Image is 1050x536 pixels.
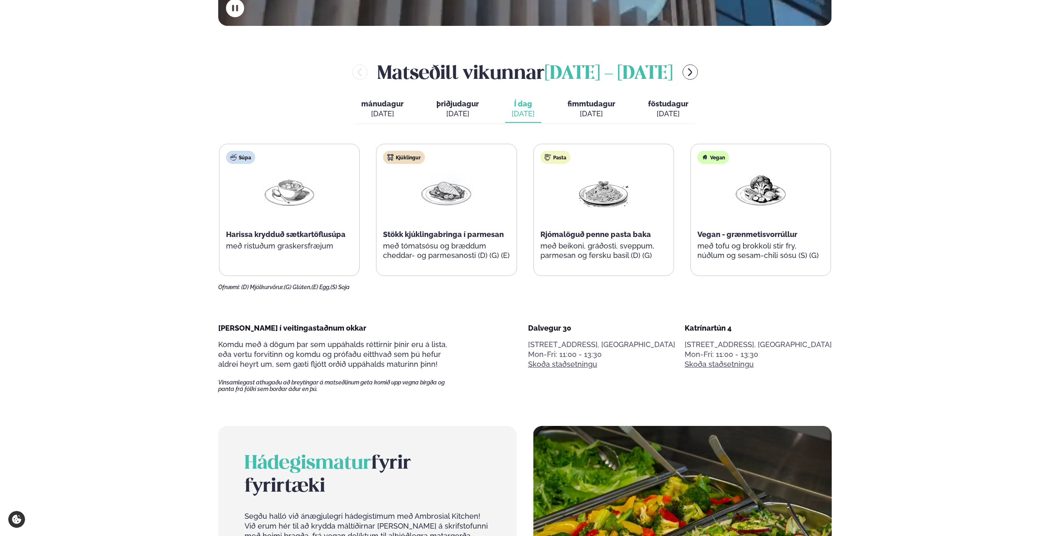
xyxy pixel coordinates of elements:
[642,96,695,123] button: föstudagur [DATE]
[540,241,667,261] p: með beikoni, gráðosti, sveppum, parmesan og fersku basil (D) (G)
[734,170,787,209] img: Vegan.png
[528,359,597,369] a: Skoða staðsetningu
[226,151,255,164] div: Súpa
[241,284,284,290] span: (D) Mjólkurvörur,
[568,99,615,108] span: fimmtudagur
[8,511,25,528] a: Cookie settings
[230,154,237,161] img: soup.svg
[420,170,473,209] img: Chicken-breast.png
[218,324,366,332] span: [PERSON_NAME] í veitingastaðnum okkar
[648,109,688,119] div: [DATE]
[577,170,630,209] img: Spagetti.png
[383,151,425,164] div: Kjúklingur
[702,154,708,161] img: Vegan.svg
[685,340,832,350] p: [STREET_ADDRESS], [GEOGRAPHIC_DATA]
[355,96,410,123] button: mánudagur [DATE]
[528,350,675,359] div: Mon-Fri: 11:00 - 13:30
[245,455,371,473] span: Hádegismatur
[218,284,240,290] span: Ofnæmi:
[436,109,479,119] div: [DATE]
[226,230,346,239] span: Harissa krydduð sætkartöflusúpa
[226,241,353,251] p: með ristuðum graskersfræjum
[697,230,797,239] span: Vegan - grænmetisvorrúllur
[512,99,535,109] span: Í dag
[697,151,729,164] div: Vegan
[430,96,485,123] button: þriðjudagur [DATE]
[685,323,832,333] div: Katrínartún 4
[683,64,698,80] button: menu-btn-right
[505,96,541,123] button: Í dag [DATE]
[218,379,459,392] span: Vinsamlegast athugaðu að breytingar á matseðlinum geta komið upp vegna birgða og panta frá fólki ...
[387,154,394,161] img: chicken.svg
[545,154,551,161] img: pasta.svg
[383,230,504,239] span: Stökk kjúklingabringa í parmesan
[540,230,651,239] span: Rjómalöguð penne pasta baka
[540,151,570,164] div: Pasta
[361,109,404,119] div: [DATE]
[697,241,824,261] p: með tofu og brokkolí stir fry, núðlum og sesam-chili sósu (S) (G)
[648,99,688,108] span: föstudagur
[218,340,447,368] span: Komdu með á dögum þar sem uppáhalds réttirnir þínir eru á lista, eða vertu forvitinn og komdu og ...
[284,284,312,290] span: (G) Glúten,
[312,284,330,290] span: (E) Egg,
[685,359,754,369] a: Skoða staðsetningu
[352,64,367,80] button: menu-btn-left
[263,170,316,209] img: Soup.png
[685,350,832,359] div: Mon-Fri: 11:00 - 13:30
[568,109,615,119] div: [DATE]
[561,96,622,123] button: fimmtudagur [DATE]
[245,452,490,498] h2: fyrir fyrirtæki
[330,284,350,290] span: (S) Soja
[528,340,675,350] p: [STREET_ADDRESS], [GEOGRAPHIC_DATA]
[361,99,404,108] span: mánudagur
[512,109,535,119] div: [DATE]
[436,99,479,108] span: þriðjudagur
[545,65,673,83] span: [DATE] - [DATE]
[528,323,675,333] div: Dalvegur 30
[377,59,673,85] h2: Matseðill vikunnar
[383,241,510,261] p: með tómatsósu og bræddum cheddar- og parmesanosti (D) (G) (E)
